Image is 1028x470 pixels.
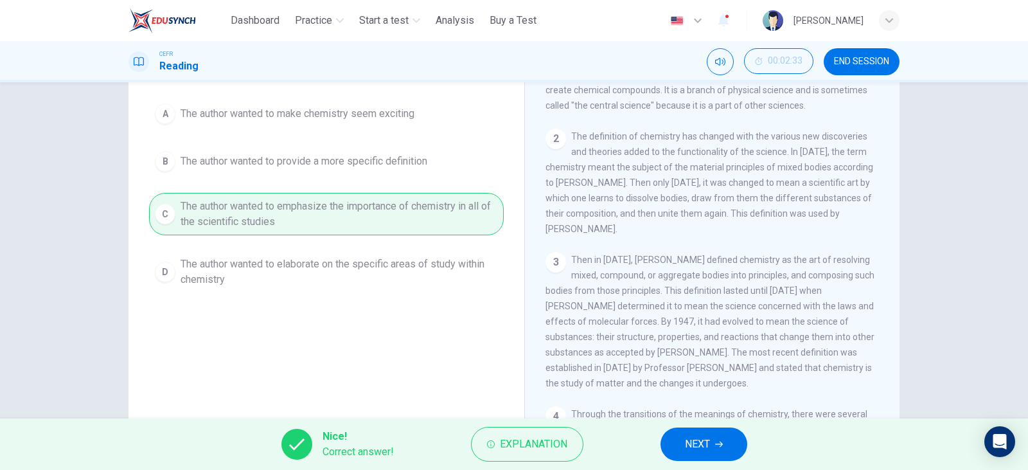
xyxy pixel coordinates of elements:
div: 3 [545,252,566,273]
div: Mute [707,48,734,75]
span: END SESSION [834,57,889,67]
button: END SESSION [824,48,899,75]
img: en [669,16,685,26]
span: Explanation [500,435,567,453]
button: 00:02:33 [744,48,813,74]
button: Buy a Test [484,9,542,32]
button: Practice [290,9,349,32]
button: Start a test [354,9,425,32]
span: Then in [DATE], [PERSON_NAME] defined chemistry as the art of resolving mixed, compound, or aggre... [545,255,874,388]
img: Profile picture [763,10,783,31]
div: 4 [545,406,566,427]
button: Dashboard [226,9,285,32]
button: Explanation [471,427,583,462]
button: Analysis [430,9,479,32]
span: The definition of chemistry has changed with the various new discoveries and theories added to th... [545,131,873,234]
span: 00:02:33 [768,56,802,66]
div: Hide [744,48,813,75]
img: ELTC logo [128,8,196,33]
h1: Reading [159,59,199,74]
span: Buy a Test [490,13,536,28]
span: Analysis [436,13,474,28]
span: Dashboard [231,13,279,28]
span: Start a test [359,13,409,28]
a: ELTC logo [128,8,226,33]
span: Nice! [323,429,394,444]
span: CEFR [159,50,173,59]
span: NEXT [685,435,710,453]
div: [PERSON_NAME] [793,13,864,28]
span: Correct answer! [323,444,394,460]
span: Practice [295,13,332,28]
div: 2 [545,129,566,149]
div: Open Intercom Messenger [984,426,1015,457]
button: NEXT [660,428,747,461]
